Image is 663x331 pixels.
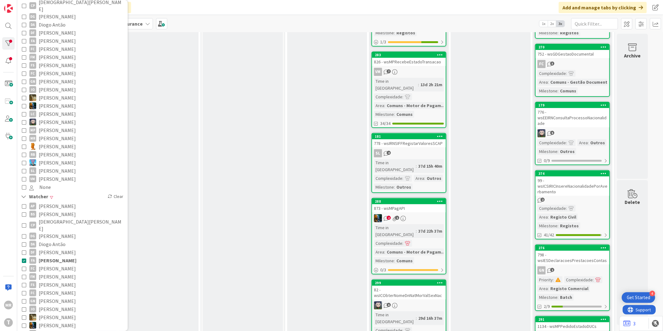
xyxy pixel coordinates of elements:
[29,86,36,93] div: IO
[22,218,123,232] button: CP [DEMOGRAPHIC_DATA][PERSON_NAME]
[544,303,550,310] span: 2/9
[538,79,548,86] div: Area
[394,257,395,264] span: :
[566,139,567,146] span: :
[387,69,391,73] span: 7
[538,205,566,212] div: Complexidade
[39,202,76,210] span: [PERSON_NAME]
[29,111,36,117] div: LC
[39,151,76,159] span: [PERSON_NAME]
[374,29,394,36] div: Milestone
[22,110,123,118] button: LC [PERSON_NAME]
[22,37,123,45] button: FA [PERSON_NAME]
[39,210,76,218] span: [PERSON_NAME]
[548,21,556,27] span: 2x
[418,81,419,88] span: :
[22,102,123,110] button: JC [PERSON_NAME]
[20,193,49,200] div: Watcher
[4,301,13,309] div: MR
[22,210,123,218] button: BS [PERSON_NAME]
[372,204,446,212] div: 873 - wsMPagAPI
[566,205,567,212] span: :
[588,139,589,146] span: :
[372,134,446,147] div: 181778 - wsIRNSIFFRegistarValoresSCAP
[22,305,123,313] button: IO [PERSON_NAME]
[536,108,609,127] div: 776 - wsEEIRNConsultaProcessoNacionalidade
[39,218,123,232] span: [DEMOGRAPHIC_DATA][PERSON_NAME]
[29,135,36,142] div: MR
[22,118,123,126] button: LS [PERSON_NAME]
[22,202,123,210] button: AP [PERSON_NAME]
[29,70,36,77] div: FC
[22,86,123,94] button: IO [PERSON_NAME]
[374,102,384,109] div: Area
[538,171,609,176] div: 374
[374,93,402,100] div: Complexidade
[374,257,394,264] div: Milestone
[536,102,609,127] div: 179776 - wsEEIRNConsultaProcessoNacionalidade
[372,280,446,286] div: 299
[29,78,36,85] div: GN
[39,118,76,126] span: [PERSON_NAME]
[22,240,123,248] button: DA Diogo Antão
[536,245,609,264] div: 276798 - wsIESDeclaracoesPrestacoesContas
[372,199,446,212] div: 288873 - wsMPagAPI
[535,44,610,97] a: 270752 - wsGDGestaoDocumentalFCComplexidade:Area:Comuns - Gestão DocumentalMilestone:Comuns
[22,321,123,329] button: JC [PERSON_NAME]
[29,54,36,61] div: FM
[22,313,123,321] button: JC [PERSON_NAME]
[39,94,76,102] span: [PERSON_NAME]
[22,61,123,69] button: FS [PERSON_NAME]
[29,203,36,210] div: AP
[29,29,36,36] div: DF
[557,29,558,36] span: :
[39,102,76,110] span: [PERSON_NAME]
[39,281,76,289] span: [PERSON_NAME]
[558,29,580,36] div: Registos
[375,134,446,139] div: 181
[372,68,446,76] div: VM
[624,52,641,59] div: Archive
[22,297,123,305] button: GN [PERSON_NAME]
[558,148,576,155] div: Outros
[395,111,414,118] div: Comuns
[549,79,613,86] div: Comuns - Gestão Documental
[22,134,123,142] button: MR [PERSON_NAME]
[557,222,558,229] span: :
[22,175,123,183] button: VM [PERSON_NAME]
[535,245,610,311] a: 276798 - wsIESDeclaracoesPrestacoesContasGNPriority:Complexidade:Area:Registo ComercialMilestone:...
[371,52,446,128] a: 283826 - wsMPRecebeEstadoTransacaoVMTime in [GEOGRAPHIC_DATA]:13d 2h 21mComplexidade:Area:Comuns ...
[372,280,446,299] div: 29982 - wsICObterNomeDnNatMorValSexNac
[536,171,609,176] div: 374
[29,241,36,248] div: DA
[374,68,382,76] div: VM
[394,111,395,118] span: :
[536,129,609,137] div: LS
[374,224,416,238] div: Time in [GEOGRAPHIC_DATA]
[39,29,76,37] span: [PERSON_NAME]
[384,249,385,255] span: :
[395,29,417,36] div: Registos
[538,214,548,220] div: Area
[374,78,418,91] div: Time in [GEOGRAPHIC_DATA]
[548,79,549,86] span: :
[558,294,574,301] div: Batch
[22,232,123,240] button: DG [PERSON_NAME]
[29,273,36,280] div: FM
[544,232,554,238] span: 41/42
[374,214,382,222] img: JC
[29,37,36,44] div: FA
[571,18,618,29] input: Quick Filter...
[39,264,76,273] span: [PERSON_NAME]
[29,167,36,174] div: SL
[536,171,609,196] div: 37499 - wsICSIRICInsereNacionalidadePorAverbamento
[557,87,558,94] span: :
[39,142,76,151] span: [PERSON_NAME]
[4,4,13,13] img: Visit kanbanzone.com
[589,139,607,146] div: Outros
[39,248,76,256] span: [PERSON_NAME]
[29,46,36,52] div: FC
[39,232,76,240] span: [PERSON_NAME]
[538,60,546,68] div: FC
[29,298,36,304] div: GN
